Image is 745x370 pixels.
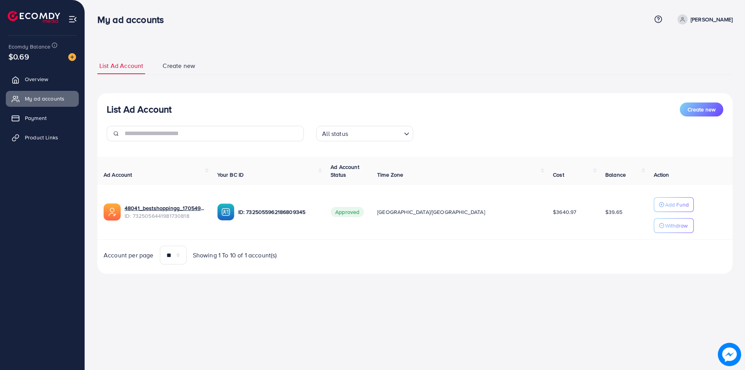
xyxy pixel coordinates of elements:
span: List Ad Account [99,61,143,70]
span: $0.69 [9,51,29,62]
span: My ad accounts [25,95,64,102]
span: Your BC ID [217,171,244,179]
div: <span class='underline'>48041_bestshoppingg_1705497623891</span></br>7325056441981730818 [125,204,205,220]
span: [GEOGRAPHIC_DATA]/[GEOGRAPHIC_DATA] [377,208,485,216]
span: Create new [163,61,195,70]
span: Overview [25,75,48,83]
img: image [718,343,741,366]
h3: My ad accounts [97,14,170,25]
a: Payment [6,110,79,126]
span: Account per page [104,251,154,260]
p: ID: 7325055962186809345 [238,207,319,217]
a: My ad accounts [6,91,79,106]
span: Ad Account Status [331,163,359,179]
p: [PERSON_NAME] [691,15,733,24]
input: Search for option [350,127,401,139]
span: Action [654,171,669,179]
span: Ad Account [104,171,132,179]
p: Add Fund [665,200,689,209]
span: Create new [688,106,716,113]
button: Add Fund [654,197,694,212]
span: $3640.97 [553,208,576,216]
h3: List Ad Account [107,104,172,115]
span: Showing 1 To 10 of 1 account(s) [193,251,277,260]
span: Approved [331,207,364,217]
span: $39.65 [605,208,622,216]
span: Balance [605,171,626,179]
span: Payment [25,114,47,122]
img: menu [68,15,77,24]
span: Time Zone [377,171,403,179]
a: Product Links [6,130,79,145]
a: [PERSON_NAME] [674,14,733,24]
span: All status [321,128,350,139]
span: Cost [553,171,564,179]
img: logo [8,11,60,23]
img: image [68,53,76,61]
img: ic-ads-acc.e4c84228.svg [104,203,121,221]
p: Withdraw [665,221,688,230]
button: Withdraw [654,218,694,233]
a: Overview [6,71,79,87]
div: Search for option [316,126,413,141]
span: Ecomdy Balance [9,43,50,50]
a: 48041_bestshoppingg_1705497623891 [125,204,205,212]
img: ic-ba-acc.ded83a64.svg [217,203,234,221]
button: Create new [680,102,723,116]
span: Product Links [25,134,58,141]
span: ID: 7325056441981730818 [125,212,205,220]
